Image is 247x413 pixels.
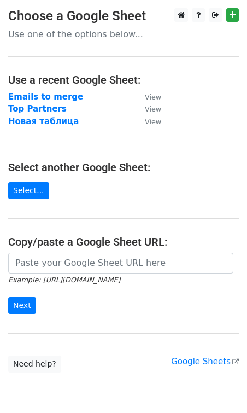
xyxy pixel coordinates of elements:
[192,360,247,413] iframe: Chat Widget
[8,73,239,86] h4: Use a recent Google Sheet:
[134,117,161,126] a: View
[8,28,239,40] p: Use one of the options below...
[8,182,49,199] a: Select...
[8,235,239,248] h4: Copy/paste a Google Sheet URL:
[8,117,79,126] a: Новая таблица
[134,104,161,114] a: View
[134,92,161,102] a: View
[171,357,239,367] a: Google Sheets
[8,8,239,24] h3: Choose a Google Sheet
[8,297,36,314] input: Next
[8,276,120,284] small: Example: [URL][DOMAIN_NAME]
[145,93,161,101] small: View
[8,104,67,114] a: Top Partners
[8,161,239,174] h4: Select another Google Sheet:
[145,105,161,113] small: View
[145,118,161,126] small: View
[8,356,61,373] a: Need help?
[8,253,233,274] input: Paste your Google Sheet URL here
[8,92,83,102] a: Emails to merge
